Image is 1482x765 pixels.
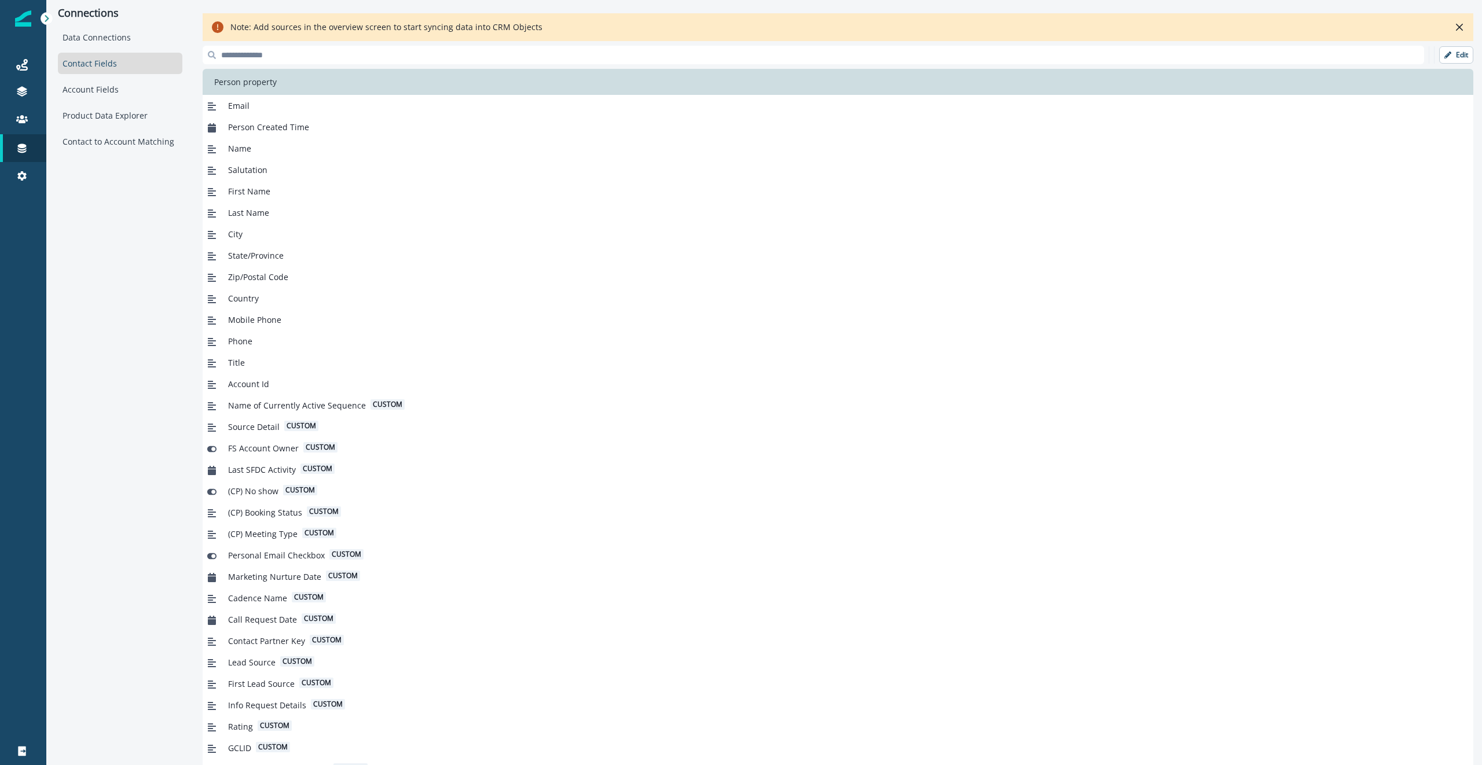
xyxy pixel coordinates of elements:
div: Contact to Account Matching [58,131,182,152]
span: Title [228,356,245,369]
span: First Name [228,185,270,197]
span: Source Detail [228,421,280,433]
button: Close [1450,18,1469,36]
div: Note: Add sources in the overview screen to start syncing data into CRM Objects [230,20,542,34]
span: Salutation [228,164,267,176]
span: Account Id [228,378,269,390]
span: Last Name [228,207,269,219]
span: custom [310,635,344,645]
span: custom [284,421,318,431]
span: Phone [228,335,252,347]
div: Account Fields [58,79,182,100]
p: Edit [1456,51,1468,59]
span: Personal Email Checkbox [228,549,325,561]
p: Person property [210,76,281,88]
span: City [228,228,243,240]
span: Call Request Date [228,613,297,626]
span: Rating [228,720,253,733]
span: custom [370,399,405,410]
button: Edit [1439,46,1473,64]
span: custom [283,485,317,495]
span: Country [228,292,259,304]
span: State/Province [228,249,284,262]
span: Last SFDC Activity [228,464,296,476]
span: custom [311,699,345,709]
span: custom [326,571,360,581]
span: Mobile Phone [228,314,281,326]
span: custom [258,720,292,731]
span: Lead Source [228,656,276,668]
div: Data Connections [58,27,182,48]
span: Info Request Details [228,699,306,711]
span: custom [300,464,335,474]
span: custom [256,742,290,752]
span: FS Account Owner [228,442,299,454]
span: GCLID [228,742,251,754]
span: Name [228,142,251,155]
span: Marketing Nurture Date [228,571,321,583]
span: (CP) No show [228,485,278,497]
p: Connections [58,7,182,20]
span: Person Created Time [228,121,309,133]
span: (CP) Meeting Type [228,528,298,540]
span: custom [302,613,336,624]
span: custom [299,678,333,688]
span: Zip/Postal Code [228,271,288,283]
img: Inflection [15,10,31,27]
span: First Lead Source [228,678,295,690]
span: Email [228,100,250,112]
span: Name of Currently Active Sequence [228,399,366,411]
span: (CP) Booking Status [228,506,302,518]
span: custom [280,656,314,667]
span: Contact Partner Key [228,635,305,647]
span: custom [302,528,336,538]
span: custom [292,592,326,602]
span: Cadence Name [228,592,287,604]
div: Contact Fields [58,53,182,74]
span: custom [307,506,341,517]
div: Product Data Explorer [58,105,182,126]
span: custom [303,442,338,453]
span: custom [329,549,364,560]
